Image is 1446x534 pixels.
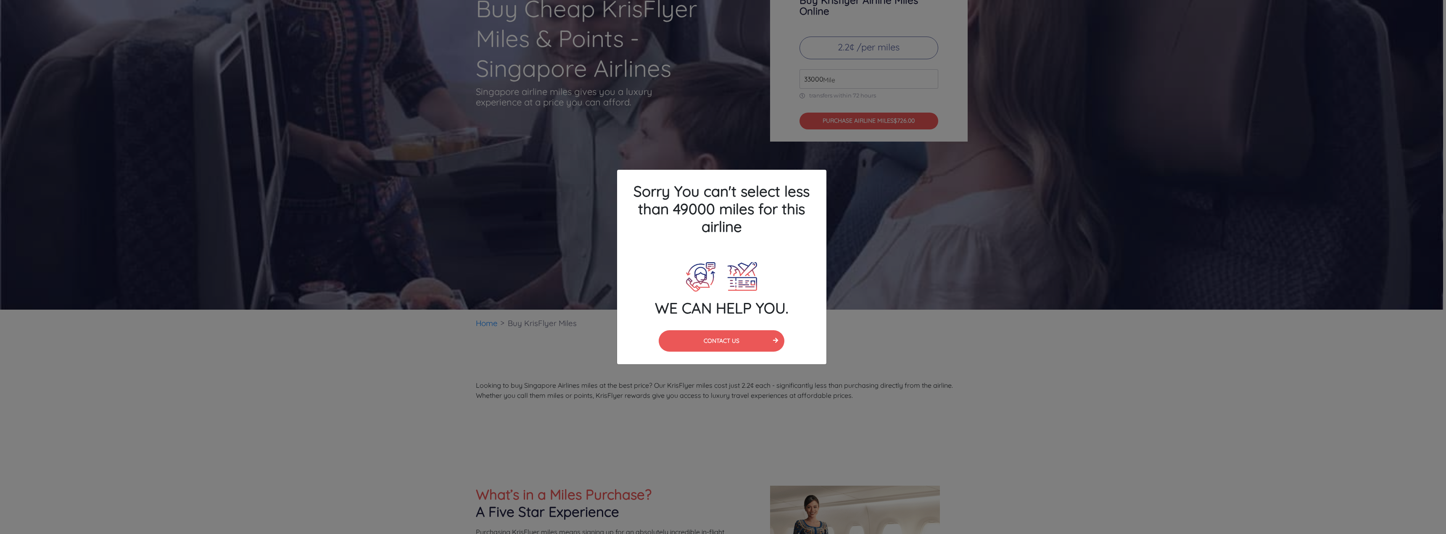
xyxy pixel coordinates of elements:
[659,336,784,345] a: CONTACT US
[659,330,784,352] button: CONTACT US
[617,299,826,317] h4: WE CAN HELP YOU.
[727,262,757,292] img: Plane Ticket
[686,262,715,292] img: Call
[617,170,826,248] h4: Sorry You can't select less than 49000 miles for this airline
